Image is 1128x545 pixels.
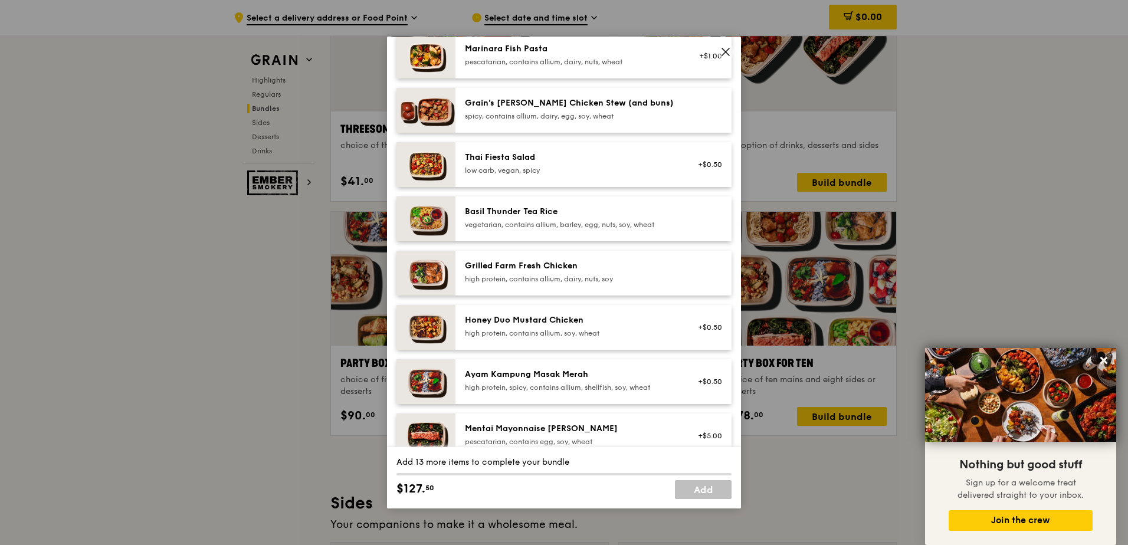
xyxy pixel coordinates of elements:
img: daily_normal_HORZ-Basil-Thunder-Tea-Rice.jpg [396,196,455,241]
div: Thai Fiesta Salad [465,152,677,163]
span: $127. [396,480,425,498]
div: low carb, vegan, spicy [465,166,677,175]
div: +$5.00 [691,431,722,441]
div: spicy, contains allium, dairy, egg, soy, wheat [465,111,677,121]
div: high protein, contains allium, soy, wheat [465,329,677,338]
img: daily_normal_Honey_Duo_Mustard_Chicken__Horizontal_.jpg [396,305,455,350]
div: Add 13 more items to complete your bundle [396,457,732,468]
div: +$0.50 [691,323,722,332]
div: high protein, contains allium, dairy, nuts, soy [465,274,677,284]
img: daily_normal_Mentai-Mayonnaise-Aburi-Salmon-HORZ.jpg [396,413,455,458]
div: Grain's [PERSON_NAME] Chicken Stew (and buns) [465,97,677,109]
div: pescatarian, contains egg, soy, wheat [465,437,677,446]
div: +$1.00 [691,51,722,61]
div: high protein, spicy, contains allium, shellfish, soy, wheat [465,383,677,392]
div: Basil Thunder Tea Rice [465,206,677,218]
img: daily_normal_Marinara_Fish_Pasta__Horizontal_.jpg [396,34,455,78]
div: +$0.50 [691,160,722,169]
div: pescatarian, contains allium, dairy, nuts, wheat [465,57,677,67]
div: Ayam Kampung Masak Merah [465,369,677,380]
div: +$0.50 [691,377,722,386]
div: Mentai Mayonnaise [PERSON_NAME] [465,423,677,435]
button: Join the crew [949,510,1093,531]
div: Honey Duo Mustard Chicken [465,314,677,326]
img: daily_normal_Grains-Curry-Chicken-Stew-HORZ.jpg [396,88,455,133]
img: DSC07876-Edit02-Large.jpeg [925,348,1116,442]
a: Add [675,480,732,499]
img: daily_normal_HORZ-Grilled-Farm-Fresh-Chicken.jpg [396,251,455,296]
span: Nothing but good stuff [959,458,1082,472]
div: Grilled Farm Fresh Chicken [465,260,677,272]
div: vegetarian, contains allium, barley, egg, nuts, soy, wheat [465,220,677,229]
span: 50 [425,483,434,493]
button: Close [1094,351,1113,370]
span: Sign up for a welcome treat delivered straight to your inbox. [958,478,1084,500]
div: Marinara Fish Pasta [465,43,677,55]
img: daily_normal_Ayam_Kampung_Masak_Merah_Horizontal_.jpg [396,359,455,404]
img: daily_normal_Thai_Fiesta_Salad__Horizontal_.jpg [396,142,455,187]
